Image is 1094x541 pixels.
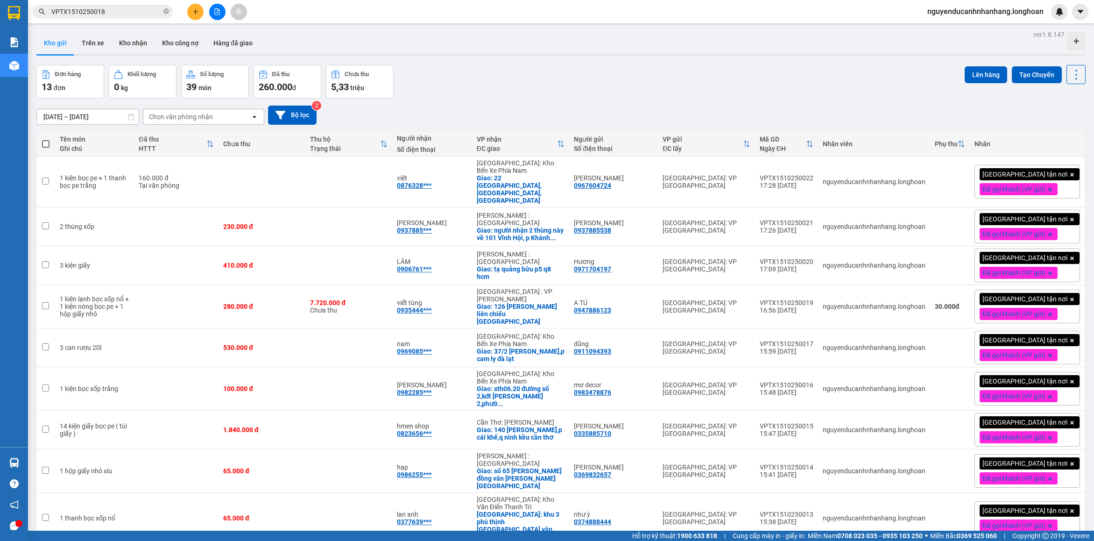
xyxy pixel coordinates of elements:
[51,7,162,17] input: Tìm tên, số ĐT hoặc mã đơn
[477,145,558,152] div: ĐC giao
[36,32,74,54] button: Kho gửi
[574,518,611,526] div: 0374888444
[9,458,19,468] img: warehouse-icon
[982,215,1067,223] span: [GEOGRAPHIC_DATA] tận nơi
[925,534,928,538] span: ⚪️
[823,385,925,392] div: nguyenducanhnhanhang.longhoan
[326,65,394,99] button: Chưa thu5,33 triệu
[823,467,925,475] div: nguyenducanhnhanhang.longhoan
[760,174,813,182] div: VPTX1510250022
[397,340,467,348] div: nam
[397,258,467,265] div: LÂM
[477,419,565,426] div: Cần Thơ: [PERSON_NAME]
[760,463,813,471] div: VPTX1510250014
[760,430,813,437] div: 15:47 [DATE]
[982,170,1067,178] span: [GEOGRAPHIC_DATA] tận nơi
[760,135,806,143] div: Mã GD
[930,132,970,157] th: Toggle SortBy
[760,389,813,396] div: 15:48 [DATE]
[310,299,388,306] div: 7.720.000 đ
[823,223,925,230] div: nguyenducanhnhanhang.longhoan
[574,258,653,265] div: Hương
[760,227,813,234] div: 17:26 [DATE]
[982,506,1067,515] span: [GEOGRAPHIC_DATA] tận nơi
[55,71,81,78] div: Đơn hàng
[663,422,750,437] div: [GEOGRAPHIC_DATA]: VP [GEOGRAPHIC_DATA]
[477,348,565,363] div: Giao: 37/2 lê thánh tôn,p cam ly đà lạt
[982,459,1067,468] span: [GEOGRAPHIC_DATA] tận nơi
[663,463,750,478] div: [GEOGRAPHIC_DATA]: VP [GEOGRAPHIC_DATA]
[163,8,169,14] span: close-circle
[574,182,611,189] div: 0967604724
[663,145,742,152] div: ĐC lấy
[345,71,369,78] div: Chưa thu
[39,8,45,15] span: search
[310,145,380,152] div: Trạng thái
[60,385,129,392] div: 1 kiện bọc xốp trắng
[60,145,129,152] div: Ghi chú
[223,262,301,269] div: 410.000 đ
[397,511,467,518] div: lan anh
[9,37,19,47] img: solution-icon
[574,340,653,348] div: dũng
[149,112,213,121] div: Chọn văn phòng nhận
[292,84,296,92] span: đ
[60,514,129,522] div: 1 thanh bọc xốp nổ
[574,430,611,437] div: 0335885710
[214,8,220,15] span: file-add
[935,303,960,310] strong: 30.000 đ
[397,146,467,153] div: Số điện thoại
[1004,531,1005,541] span: |
[397,422,467,430] div: hmen shop
[477,385,565,407] div: Giao: sth06.20 đướng số 2,kđt lê hồng phong 2,phước hải ,nha trang
[574,174,653,182] div: hoàng tuấn anh
[223,514,301,522] div: 65.000 đ
[305,132,392,157] th: Toggle SortBy
[982,185,1045,193] span: Đã gọi khách (VP gửi)
[574,463,653,471] div: trần quỳnh
[935,140,958,148] div: Phụ thu
[760,265,813,273] div: 17:09 [DATE]
[982,269,1045,277] span: Đã gọi khách (VP gửi)
[231,4,247,20] button: aim
[574,389,611,396] div: 0983478876
[920,6,1051,17] span: nguyenducanhnhanhang.longhoan
[574,227,611,234] div: 0937885538
[823,140,925,148] div: Nhân viên
[574,348,611,355] div: 0911094393
[139,135,206,143] div: Đã thu
[982,474,1045,483] span: Đã gọi khách (VP gửi)
[223,223,301,230] div: 230.000 đ
[477,212,565,227] div: [PERSON_NAME] : [GEOGRAPHIC_DATA]
[974,140,1080,148] div: Nhãn
[331,81,349,93] span: 5,33
[60,223,129,230] div: 2 thùng xốp
[10,479,19,488] span: question-circle
[755,132,818,157] th: Toggle SortBy
[8,6,20,20] img: logo-vxr
[1072,4,1088,20] button: caret-down
[1067,32,1086,50] div: Tạo kho hàng mới
[658,132,755,157] th: Toggle SortBy
[60,262,129,269] div: 3 kiện giấy
[982,336,1067,344] span: [GEOGRAPHIC_DATA] tận nơi
[823,303,925,310] div: nguyenducanhnhanhang.longhoan
[760,258,813,265] div: VPTX1510250020
[223,303,301,310] div: 280.000 đ
[472,132,570,157] th: Toggle SortBy
[477,467,565,490] div: Giao: số 65 nguyễn hữu tiến đồng văn duy tiên hà nam
[10,500,19,509] span: notification
[60,344,129,351] div: 3 can rượu 20l
[574,422,653,430] div: minh lê
[477,288,565,303] div: [GEOGRAPHIC_DATA] : VP [PERSON_NAME]
[760,471,813,478] div: 15:41 [DATE]
[192,8,199,15] span: plus
[109,65,176,99] button: Khối lượng0kg
[121,84,128,92] span: kg
[54,84,65,92] span: đơn
[74,32,112,54] button: Trên xe
[181,65,249,99] button: Số lượng39món
[397,381,467,389] div: Hương Nguyễn
[223,426,301,434] div: 1.840.000 đ
[724,531,726,541] span: |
